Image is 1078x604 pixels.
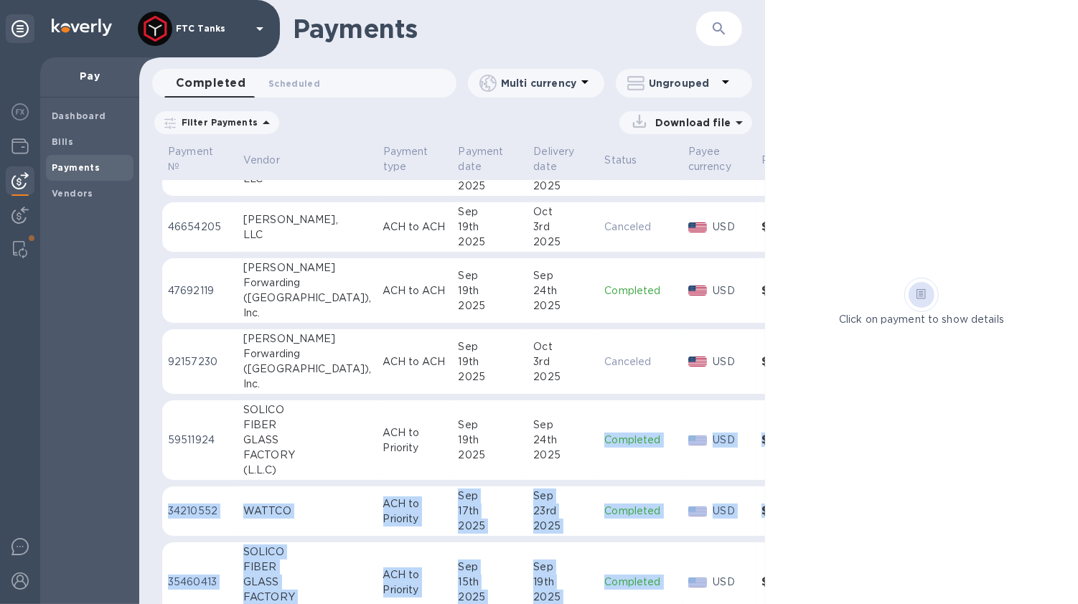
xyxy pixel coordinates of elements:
div: [PERSON_NAME] [243,331,372,346]
h3: $30,738.70 [761,284,833,298]
h3: $84,000.00 [761,575,833,589]
div: Sep [458,268,522,283]
b: Dashboard [52,110,106,121]
div: Sep [533,560,593,575]
div: SOLICO [243,544,372,560]
div: Forwarding [243,275,372,291]
div: 24th [533,433,593,448]
span: Vendor [243,153,299,168]
img: USD [688,286,708,296]
div: GLASS [243,575,372,590]
p: ACH to Priority [383,496,447,527]
p: 92157230 [168,354,232,369]
div: 19th [458,433,522,448]
p: Click on payment to show details [839,312,1004,327]
div: 24th [533,283,593,298]
p: Completed [604,433,676,448]
p: Payment date [458,144,503,174]
b: Bills [52,136,73,147]
p: 46654205 [168,220,232,235]
img: USD [688,357,708,367]
div: 2025 [533,235,593,250]
div: 2025 [458,235,522,250]
div: Sep [533,489,593,504]
p: Completed [604,283,676,298]
div: 2025 [458,179,522,194]
span: Payment date [458,144,522,174]
p: Completed [604,575,676,590]
p: ACH to Priority [383,567,447,598]
div: Oct [533,204,593,220]
div: SOLICO [243,402,372,417]
div: Sep [458,489,522,504]
p: Payment № [168,144,213,174]
div: Sep [458,560,522,575]
div: Sep [458,417,522,433]
div: [PERSON_NAME], [243,212,372,227]
span: Payment № [168,144,232,174]
div: (L.L.C) [243,463,372,478]
h3: $1,200.00 [761,220,833,234]
h3: $18,290.00 [761,504,833,518]
p: Delivery date [533,144,574,174]
div: 19th [458,283,522,298]
p: Paid [761,153,784,168]
div: 2025 [458,298,522,313]
img: USD [688,577,708,588]
div: 15th [458,575,522,590]
p: USD [713,220,749,235]
b: Vendors [52,188,93,199]
p: Pay [52,69,128,83]
p: Status [604,153,637,168]
p: Filter Payments [176,116,258,128]
span: Paid [761,153,802,168]
div: Sep [533,417,593,433]
img: USD [688,222,708,232]
h3: $8,500.00 [761,433,833,447]
span: Payee currency [688,144,750,174]
div: WATTCO [243,504,372,519]
p: Completed [604,504,676,519]
img: Logo [52,19,112,36]
div: 2025 [533,298,593,313]
div: FIBER [243,417,372,433]
div: Unpin categories [6,14,34,43]
div: Inc. [243,306,372,321]
p: 47692119 [168,283,232,298]
div: Forwarding [243,346,372,362]
div: Sep [458,339,522,354]
div: 19th [458,354,522,369]
div: 19th [458,220,522,235]
div: 2025 [458,448,522,463]
p: 34210552 [168,504,232,519]
div: 2025 [533,369,593,384]
h1: Payments [293,14,696,44]
p: USD [713,504,749,519]
span: Scheduled [268,76,320,91]
p: Vendor [243,153,280,168]
div: 2025 [458,369,522,384]
div: GLASS [243,433,372,448]
span: Delivery date [533,144,593,174]
p: ACH to Priority [383,425,447,456]
div: 3rd [533,354,593,369]
p: 35460413 [168,575,232,590]
p: USD [713,354,749,369]
div: 3rd [533,220,593,235]
div: FACTORY [243,448,372,463]
span: Status [604,153,655,168]
div: Sep [533,268,593,283]
div: Sep [458,204,522,220]
div: ([GEOGRAPHIC_DATA]), [243,362,372,377]
div: 2025 [533,179,593,194]
div: 2025 [533,448,593,463]
p: FTC Tanks [176,24,248,34]
div: LLC [243,227,372,242]
p: ACH to ACH [383,354,447,369]
div: 2025 [533,519,593,534]
div: ([GEOGRAPHIC_DATA]), [243,291,372,306]
p: Canceled [604,220,676,235]
p: USD [713,433,749,448]
span: Payment type [383,144,447,174]
p: ACH to ACH [383,283,447,298]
